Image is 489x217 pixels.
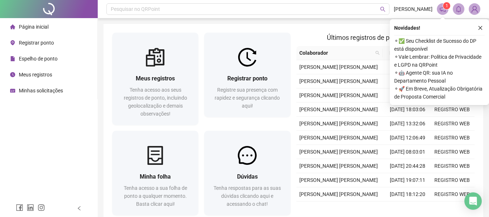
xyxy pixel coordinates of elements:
[299,177,378,183] span: [PERSON_NAME] [PERSON_NAME]
[10,56,15,61] span: file
[385,201,430,216] td: [DATE] 13:28:17
[469,4,480,14] img: 89362
[385,103,430,117] td: [DATE] 18:03:06
[394,53,485,69] span: ⚬ Vale Lembrar: Política de Privacidade e LGPD na QRPoint
[385,49,417,57] span: Data/Hora
[385,131,430,145] td: [DATE] 12:06:49
[299,191,378,197] span: [PERSON_NAME] [PERSON_NAME]
[299,107,378,112] span: [PERSON_NAME] [PERSON_NAME]
[10,88,15,93] span: schedule
[299,49,373,57] span: Colaborador
[215,87,280,109] span: Registre sua presença com rapidez e segurança clicando aqui!
[19,72,52,78] span: Meus registros
[385,187,430,201] td: [DATE] 18:12:20
[19,56,58,62] span: Espelho de ponto
[394,24,420,32] span: Novidades !
[124,185,187,207] span: Tenha acesso a sua folha de ponto a qualquer momento. Basta clicar aqui!
[385,145,430,159] td: [DATE] 08:03:01
[299,78,378,84] span: [PERSON_NAME] [PERSON_NAME]
[375,51,380,55] span: search
[394,37,485,53] span: ⚬ ✅ Seu Checklist de Sucesso do DP está disponível
[10,72,15,77] span: clock-circle
[478,25,483,30] span: close
[10,40,15,45] span: environment
[383,46,426,60] th: Data/Hora
[237,173,258,180] span: Dúvidas
[385,60,430,74] td: [DATE] 13:35:57
[112,131,198,215] a: Minha folhaTenha acesso a sua folha de ponto a qualquer momento. Basta clicar aqui!
[112,33,198,125] a: Meus registrosTenha acesso aos seus registros de ponto, incluindo geolocalização e demais observa...
[38,204,45,211] span: instagram
[430,159,475,173] td: REGISTRO WEB
[27,204,34,211] span: linkedin
[430,187,475,201] td: REGISTRO WEB
[299,163,378,169] span: [PERSON_NAME] [PERSON_NAME]
[327,34,444,41] span: Últimos registros de ponto sincronizados
[374,47,381,58] span: search
[16,204,23,211] span: facebook
[385,74,430,88] td: [DATE] 12:06:54
[77,206,82,211] span: left
[136,75,175,82] span: Meus registros
[124,87,187,117] span: Tenha acesso aos seus registros de ponto, incluindo geolocalização e demais observações!
[443,2,450,9] sup: 1
[10,24,15,29] span: home
[385,159,430,173] td: [DATE] 20:44:28
[299,135,378,141] span: [PERSON_NAME] [PERSON_NAME]
[385,88,430,103] td: [DATE] 07:54:52
[299,64,378,70] span: [PERSON_NAME] [PERSON_NAME]
[439,6,446,12] span: notification
[430,103,475,117] td: REGISTRO WEB
[299,92,378,98] span: [PERSON_NAME] [PERSON_NAME]
[430,201,475,216] td: REGISTRO WEB
[140,173,171,180] span: Minha folha
[464,192,482,210] div: Open Intercom Messenger
[214,185,281,207] span: Tenha respostas para as suas dúvidas clicando aqui e acessando o chat!
[19,24,49,30] span: Página inicial
[227,75,267,82] span: Registrar ponto
[394,85,485,101] span: ⚬ 🚀 Em Breve, Atualização Obrigatória de Proposta Comercial
[455,6,462,12] span: bell
[446,3,448,8] span: 1
[430,131,475,145] td: REGISTRO WEB
[299,149,378,155] span: [PERSON_NAME] [PERSON_NAME]
[19,40,54,46] span: Registrar ponto
[394,69,485,85] span: ⚬ 🤖 Agente QR: sua IA no Departamento Pessoal
[430,145,475,159] td: REGISTRO WEB
[204,131,290,215] a: DúvidasTenha respostas para as suas dúvidas clicando aqui e acessando o chat!
[380,7,385,12] span: search
[204,33,290,117] a: Registrar pontoRegistre sua presença com rapidez e segurança clicando aqui!
[19,88,63,93] span: Minhas solicitações
[394,5,433,13] span: [PERSON_NAME]
[430,117,475,131] td: REGISTRO WEB
[385,173,430,187] td: [DATE] 19:07:11
[430,173,475,187] td: REGISTRO WEB
[385,117,430,131] td: [DATE] 13:32:06
[299,121,378,126] span: [PERSON_NAME] [PERSON_NAME]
